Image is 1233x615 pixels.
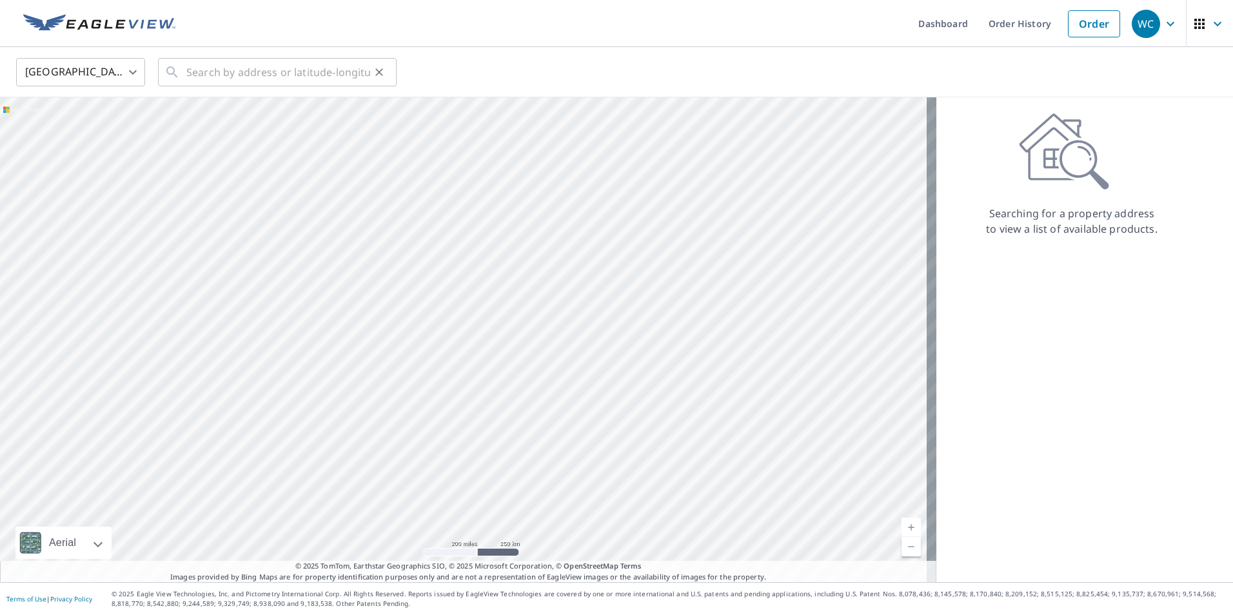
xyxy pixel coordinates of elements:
[50,594,92,603] a: Privacy Policy
[902,537,921,556] a: Current Level 5, Zoom Out
[45,527,80,559] div: Aerial
[6,595,92,603] p: |
[112,589,1227,609] p: © 2025 Eagle View Technologies, Inc. and Pictometry International Corp. All Rights Reserved. Repo...
[370,63,388,81] button: Clear
[564,561,618,571] a: OpenStreetMap
[620,561,642,571] a: Terms
[16,54,145,90] div: [GEOGRAPHIC_DATA]
[985,206,1158,237] p: Searching for a property address to view a list of available products.
[6,594,46,603] a: Terms of Use
[1132,10,1160,38] div: WC
[23,14,175,34] img: EV Logo
[15,527,112,559] div: Aerial
[1068,10,1120,37] a: Order
[295,561,642,572] span: © 2025 TomTom, Earthstar Geographics SIO, © 2025 Microsoft Corporation, ©
[902,518,921,537] a: Current Level 5, Zoom In
[186,54,370,90] input: Search by address or latitude-longitude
